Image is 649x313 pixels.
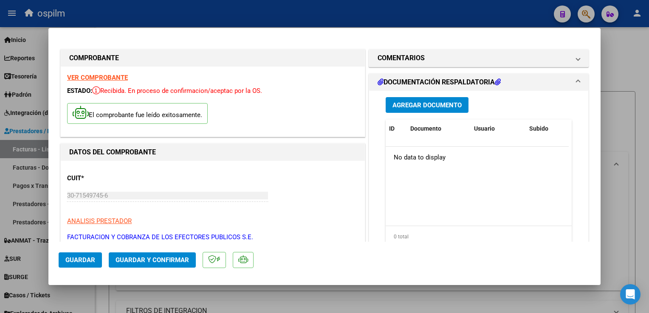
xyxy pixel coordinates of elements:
div: 0 total [386,226,572,247]
p: FACTURACION Y COBRANZA DE LOS EFECTORES PUBLICOS S.E. [67,232,358,242]
datatable-header-cell: Subido [526,120,568,138]
button: Agregar Documento [386,97,468,113]
strong: COMPROBANTE [69,54,119,62]
span: Guardar [65,256,95,264]
mat-expansion-panel-header: COMENTARIOS [369,50,588,67]
p: El comprobante fue leído exitosamente. [67,103,208,124]
datatable-header-cell: Acción [568,120,611,138]
p: CUIT [67,173,155,183]
mat-expansion-panel-header: DOCUMENTACIÓN RESPALDATORIA [369,74,588,91]
button: Guardar y Confirmar [109,252,196,268]
div: Open Intercom Messenger [620,284,641,305]
strong: DATOS DEL COMPROBANTE [69,148,156,156]
a: VER COMPROBANTE [67,74,128,81]
h1: DOCUMENTACIÓN RESPALDATORIA [378,77,501,87]
span: Recibida. En proceso de confirmacion/aceptac por la OS. [92,87,262,95]
span: ID [389,125,395,132]
span: ESTADO: [67,87,92,95]
span: Agregar Documento [392,101,462,109]
div: DOCUMENTACIÓN RESPALDATORIA [369,91,588,267]
div: No data to display [386,147,569,168]
span: Guardar y Confirmar [116,256,189,264]
span: Usuario [474,125,495,132]
span: Documento [410,125,441,132]
datatable-header-cell: Usuario [471,120,526,138]
h1: COMENTARIOS [378,53,425,63]
datatable-header-cell: ID [386,120,407,138]
span: Subido [529,125,548,132]
button: Guardar [59,252,102,268]
span: ANALISIS PRESTADOR [67,217,132,225]
datatable-header-cell: Documento [407,120,471,138]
